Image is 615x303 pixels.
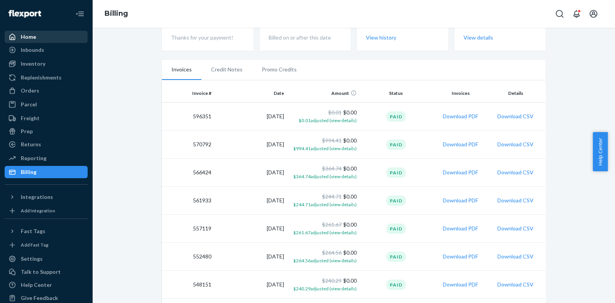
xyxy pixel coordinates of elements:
a: Help Center [5,279,88,291]
a: Returns [5,138,88,151]
span: Help Center [593,132,608,171]
button: $244.71adjusted (view details) [293,200,357,208]
button: Download CSV [497,281,534,288]
span: $261.67 [322,221,342,228]
button: $364.74adjusted (view details) [293,172,357,180]
div: Talk to Support [21,268,61,276]
a: Freight [5,112,88,124]
a: Replenishments [5,71,88,84]
a: Orders [5,84,88,97]
span: $264.56 [322,249,342,256]
div: Orders [21,87,39,94]
a: Reporting [5,152,88,164]
span: $244.71 adjusted (view details) [293,202,357,207]
span: $0.01 adjusted (view details) [299,118,357,123]
button: Download CSV [497,253,534,260]
th: Invoices [432,84,489,103]
td: $0.00 [287,159,360,187]
th: Date [214,84,287,103]
div: Inventory [21,60,45,68]
ol: breadcrumbs [98,3,134,25]
button: Download PDF [443,281,478,288]
a: Billing [105,9,128,18]
div: Paid [386,167,406,178]
td: [DATE] [214,243,287,271]
td: $0.00 [287,215,360,243]
li: Credit Notes [201,60,252,79]
div: Add Fast Tag [21,242,48,248]
div: Fast Tags [21,227,45,235]
img: Flexport logo [8,10,41,18]
div: Reporting [21,154,47,162]
button: $994.41adjusted (view details) [293,144,357,152]
th: Status [360,84,432,103]
a: Talk to Support [5,266,88,278]
span: $244.71 [322,193,342,200]
td: [DATE] [214,103,287,131]
button: Close Navigation [72,6,88,22]
a: Add Fast Tag [5,240,88,250]
a: Settings [5,253,88,265]
span: $264.56 adjusted (view details) [293,258,357,263]
button: $0.01adjusted (view details) [299,116,357,124]
div: Replenishments [21,74,61,81]
td: 566424 [162,159,214,187]
span: $364.74 adjusted (view details) [293,174,357,179]
button: $264.56adjusted (view details) [293,257,357,264]
td: [DATE] [214,215,287,243]
button: Fast Tags [5,225,88,237]
div: Inbounds [21,46,44,54]
a: Inventory [5,58,88,70]
td: 548151 [162,271,214,299]
td: 561933 [162,187,214,215]
td: 552480 [162,243,214,271]
a: Inbounds [5,44,88,56]
td: [DATE] [214,131,287,159]
td: 570792 [162,131,214,159]
td: $0.00 [287,187,360,215]
button: Open Search Box [552,6,567,22]
button: Download PDF [443,169,478,176]
div: Parcel [21,101,37,108]
button: Download CSV [497,141,534,148]
a: Add Integration [5,206,88,215]
button: Download CSV [497,197,534,204]
button: Download PDF [443,141,478,148]
div: Billing [21,168,37,176]
span: $240.29 adjusted (view details) [293,286,357,291]
span: $994.41 adjusted (view details) [293,146,357,151]
button: Download PDF [443,253,478,260]
div: Settings [21,255,43,263]
a: Billing [5,166,88,178]
button: $261.67adjusted (view details) [293,228,357,236]
td: $0.00 [287,131,360,159]
td: 596351 [162,103,214,131]
td: $0.00 [287,103,360,131]
div: Freight [21,114,40,122]
span: $0.01 [328,109,342,116]
button: Integrations [5,191,88,203]
div: Paid [386,111,406,122]
td: 557119 [162,215,214,243]
button: Download CSV [497,169,534,176]
button: Open notifications [569,6,584,22]
span: $364.74 [322,165,342,172]
div: Home [21,33,36,41]
div: Give Feedback [21,294,58,302]
div: Add Integration [21,207,55,214]
p: Thanks for your payment! [171,34,244,41]
th: Details [489,84,545,103]
div: Paid [386,280,406,290]
div: Paid [386,195,406,206]
button: Open account menu [586,6,601,22]
a: Parcel [5,98,88,111]
div: Paid [386,139,406,150]
th: Invoice # [162,84,214,103]
p: Billed on or after this date [269,34,342,41]
th: Amount [287,84,360,103]
span: $240.29 [322,277,342,284]
div: Returns [21,141,41,148]
td: [DATE] [214,159,287,187]
td: [DATE] [214,187,287,215]
button: Download PDF [443,197,478,204]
